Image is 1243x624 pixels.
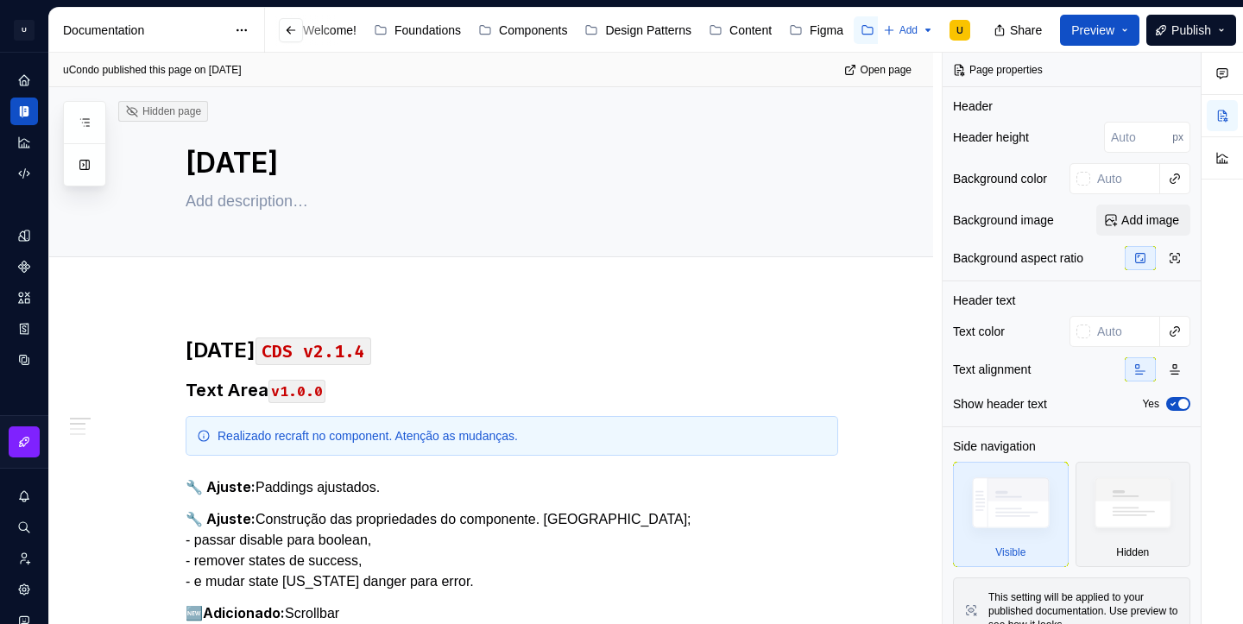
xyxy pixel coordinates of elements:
a: Design Patterns [577,16,698,44]
button: Publish [1146,15,1236,46]
div: Header height [953,129,1029,146]
code: CDS v2.1.4 [256,337,371,365]
div: Hidden [1116,545,1149,559]
div: Visible [953,462,1069,567]
div: Text color [953,323,1005,340]
span: Add [899,23,918,37]
div: Text alignment [953,361,1031,378]
div: Visible [995,545,1025,559]
div: Documentation [63,22,226,39]
a: Settings [10,576,38,603]
strong: [DATE] [186,337,256,362]
a: Code automation [10,160,38,187]
p: Paddings ajustados. [186,476,838,498]
span: Open page [861,63,912,77]
a: Changelog [854,16,947,44]
strong: Adicionado: [203,604,285,621]
button: Share [985,15,1053,46]
a: Storybook stories [10,315,38,343]
div: Realizado recraft no component. Atenção as mudanças. [218,427,827,444]
span: Publish [1171,22,1211,39]
div: Design Patterns [605,22,691,39]
div: Hidden [1076,462,1191,567]
textarea: [DATE] [182,142,835,184]
span: Share [1010,22,1042,39]
p: Construção das propriedades do componente. [GEOGRAPHIC_DATA]; - passar disable para boolean, - re... [186,508,838,592]
p: px [1172,130,1183,144]
input: Auto [1090,163,1160,194]
a: Figma [782,16,850,44]
label: Yes [1142,397,1159,411]
a: Foundations [367,16,468,44]
span: uCondo [63,63,99,77]
code: v1.0.0 [268,380,325,403]
div: Figma [810,22,843,39]
a: Home [10,66,38,94]
a: Invite team [10,545,38,572]
div: Header [953,98,993,115]
div: Side navigation [953,438,1036,455]
a: Open page [839,58,919,82]
div: Foundations [394,22,461,39]
strong: 🔧 Ajuste: [186,478,256,495]
a: Content [702,16,779,44]
div: Content [729,22,772,39]
strong: 🔧 Ajuste: [186,510,256,527]
div: Hidden page [125,104,201,118]
button: Add [878,18,939,42]
button: Notifications [10,482,38,510]
a: Data sources [10,346,38,374]
div: Background image [953,211,1054,229]
a: Components [471,16,574,44]
div: Components [499,22,567,39]
div: Show header text [953,395,1047,413]
span: Add image [1121,211,1179,229]
a: Documentation [10,98,38,125]
a: Analytics [10,129,38,156]
div: Background color [953,170,1047,187]
button: Search ⌘K [10,514,38,541]
button: Add image [1096,205,1190,236]
div: Background aspect ratio [953,249,1083,267]
button: Preview [1060,15,1139,46]
a: Assets [10,284,38,312]
span: Preview [1071,22,1114,39]
button: U [3,11,45,48]
div: U [956,23,963,37]
div: Page tree [275,13,874,47]
input: Auto [1104,122,1172,153]
div: U [14,20,35,41]
a: Components [10,253,38,280]
h3: Text Area [186,378,838,402]
div: Header text [953,292,1015,309]
a: Design tokens [10,222,38,249]
input: Auto [1090,316,1160,347]
div: published this page on [DATE] [102,63,241,77]
p: 🆕 Scrollbar [186,602,838,624]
